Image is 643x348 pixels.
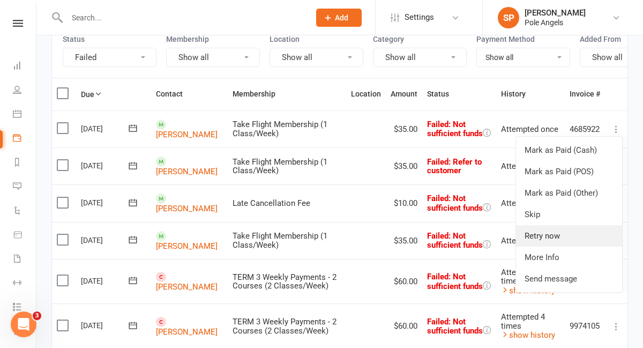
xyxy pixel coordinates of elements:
[373,48,467,67] button: Show all
[233,272,337,291] span: TERM 3 Weekly Payments - 2 Courses (2 Classes/Week)
[516,139,622,161] a: Mark as Paid (Cash)
[427,194,483,213] span: Failed
[386,222,422,259] td: $35.00
[13,151,37,175] a: Reports
[156,241,218,250] a: [PERSON_NAME]
[233,317,337,336] span: TERM 3 Weekly Payments - 2 Courses (2 Classes/Week)
[501,236,558,246] span: Attempted once
[64,10,302,25] input: Search...
[386,259,422,304] td: $60.00
[501,312,545,331] span: Attempted 4 times
[81,317,130,334] div: [DATE]
[81,157,130,174] div: [DATE]
[565,110,605,147] td: 4685922
[386,78,422,110] th: Amount
[166,48,260,67] button: Show all
[525,8,586,18] div: [PERSON_NAME]
[516,225,622,247] a: Retry now
[427,120,483,139] span: : Not sufficient funds
[13,127,37,151] a: Payments
[76,78,151,110] th: Due
[501,161,558,171] span: Attempted once
[166,35,260,43] label: Membership
[501,198,558,208] span: Attempted once
[156,167,218,176] a: [PERSON_NAME]
[422,78,496,110] th: Status
[270,35,363,43] label: Location
[516,204,622,225] a: Skip
[13,55,37,79] a: Dashboard
[233,231,327,250] span: Take Flight Membership (1 Class/Week)
[427,231,483,250] span: Failed
[427,157,482,176] span: Failed
[516,247,622,268] a: More Info
[496,78,565,110] th: History
[233,198,310,208] span: Late Cancellation Fee
[233,120,327,138] span: Take Flight Membership (1 Class/Week)
[525,18,586,27] div: Pole Angels
[386,147,422,184] td: $35.00
[81,120,130,137] div: [DATE]
[13,224,37,248] a: Product Sales
[405,5,434,29] span: Settings
[81,194,130,211] div: [DATE]
[501,124,558,134] span: Attempted once
[498,7,519,28] div: SP
[373,35,467,43] label: Category
[501,286,555,295] a: show history
[270,48,363,67] button: Show all
[81,272,130,289] div: [DATE]
[156,204,218,213] a: [PERSON_NAME]
[63,35,156,43] label: Status
[427,120,483,139] span: Failed
[427,317,483,336] span: : Not sufficient funds
[476,35,570,43] label: Payment Method
[427,231,483,250] span: : Not sufficient funds
[81,232,130,248] div: [DATE]
[501,268,545,286] span: Attempted 4 times
[386,110,422,147] td: $35.00
[516,182,622,204] a: Mark as Paid (Other)
[427,157,482,176] span: : Refer to customer
[233,157,327,176] span: Take Flight Membership (1 Class/Week)
[516,161,622,182] a: Mark as Paid (POS)
[386,184,422,221] td: $10.00
[427,272,483,291] span: : Not sufficient funds
[427,317,483,336] span: Failed
[13,103,37,127] a: Calendar
[501,330,555,340] a: show history
[346,78,386,110] th: Location
[316,9,362,27] button: Add
[156,130,218,139] a: [PERSON_NAME]
[63,48,156,67] button: Failed
[156,282,218,292] a: [PERSON_NAME]
[13,79,37,103] a: People
[427,194,483,213] span: : Not sufficient funds
[427,272,483,291] span: Failed
[33,312,41,320] span: 3
[228,78,347,110] th: Membership
[156,327,218,336] a: [PERSON_NAME]
[335,13,348,22] span: Add
[151,78,228,110] th: Contact
[516,268,622,290] a: Send message
[11,312,36,337] iframe: Intercom live chat
[565,78,605,110] th: Invoice #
